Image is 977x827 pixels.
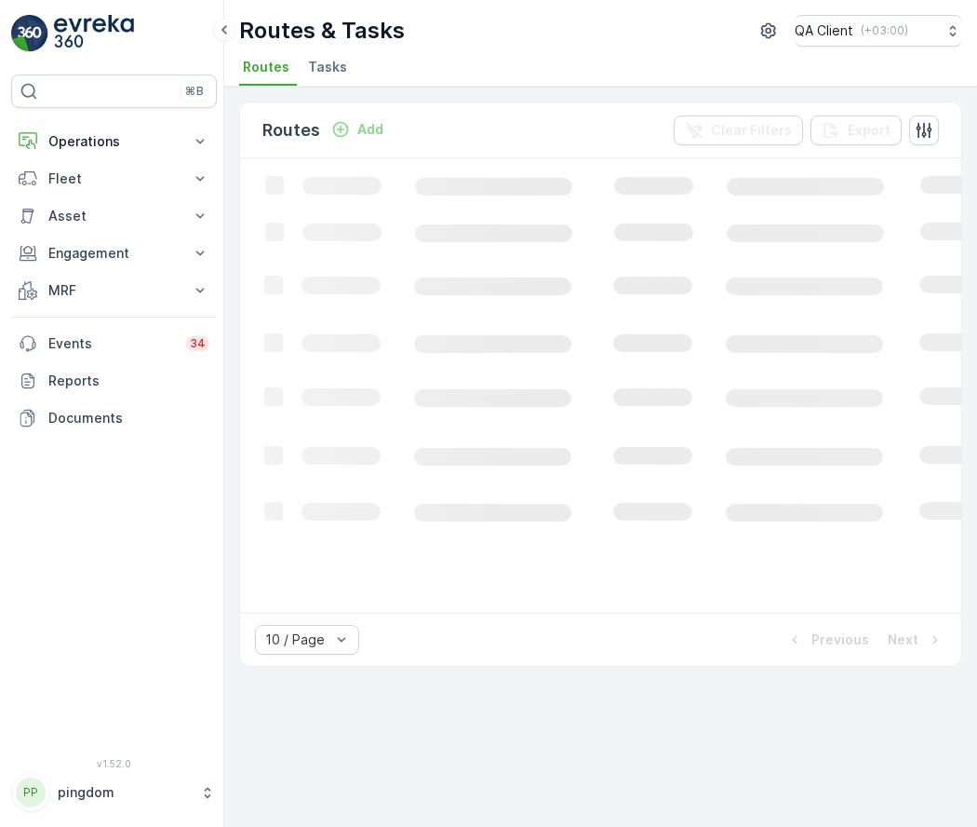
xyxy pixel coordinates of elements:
[11,758,217,769] span: v 1.52.0
[48,244,180,263] p: Engagement
[48,409,209,427] p: Documents
[48,132,180,151] p: Operations
[674,115,803,145] button: Clear Filters
[861,23,908,38] p: ( +03:00 )
[48,372,209,390] p: Reports
[48,281,180,300] p: MRF
[11,773,217,812] button: PPpingdom
[324,118,391,141] button: Add
[48,207,180,225] p: Asset
[783,629,871,651] button: Previous
[888,630,918,649] p: Next
[11,235,217,272] button: Engagement
[185,84,204,99] p: ⌘B
[308,58,347,76] span: Tasks
[262,117,320,143] p: Routes
[11,197,217,235] button: Asset
[795,15,962,47] button: QA Client(+03:00)
[810,115,902,145] button: Export
[16,778,46,807] div: PP
[11,123,217,160] button: Operations
[190,336,206,351] p: 34
[11,362,217,400] a: Reports
[239,16,405,46] p: Routes & Tasks
[11,272,217,309] button: MRF
[58,783,191,802] p: pingdom
[48,169,180,188] p: Fleet
[11,160,217,197] button: Fleet
[711,121,792,140] p: Clear Filters
[886,629,946,651] button: Next
[11,325,217,362] a: Events34
[48,334,175,353] p: Events
[243,58,289,76] span: Routes
[795,21,853,40] p: QA Client
[357,120,383,139] p: Add
[848,121,890,140] p: Export
[811,630,869,649] p: Previous
[11,15,48,52] img: logo
[54,15,134,52] img: logo_light-DOdMpM7g.png
[11,400,217,437] a: Documents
